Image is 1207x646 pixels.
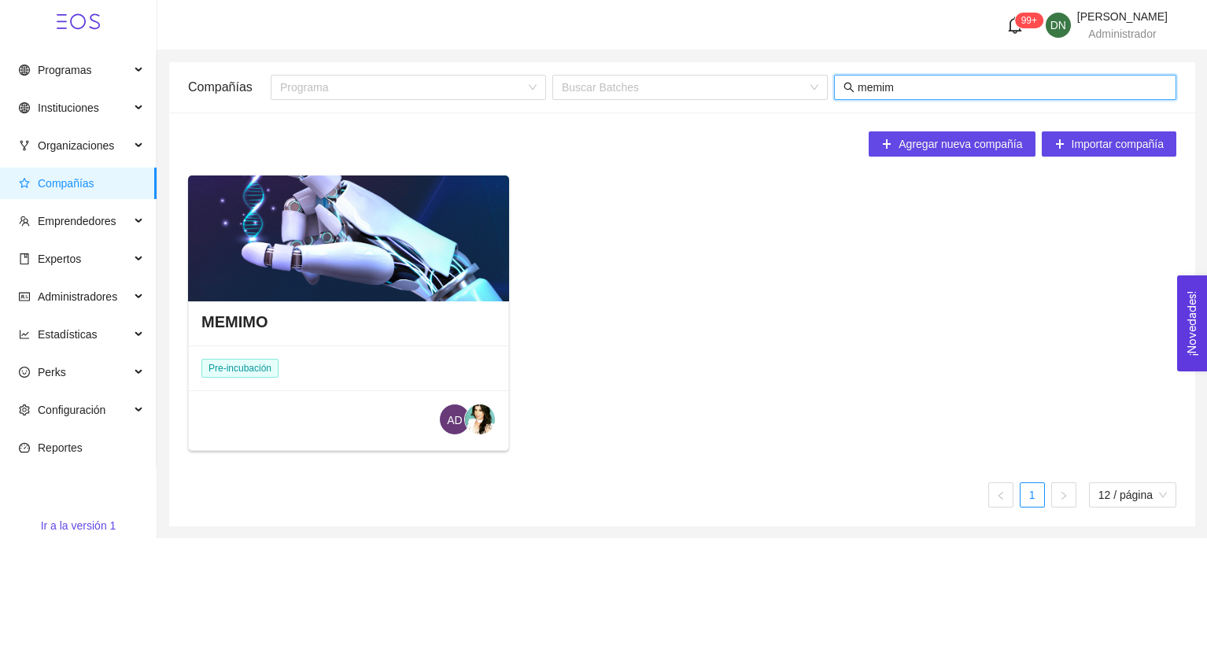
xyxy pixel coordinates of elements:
span: Instituciones [38,102,99,114]
span: Organizaciones [38,139,114,152]
a: 1 [1021,483,1044,507]
span: book [19,253,30,264]
span: 12 / página [1098,483,1167,507]
span: team [19,216,30,227]
li: Página anterior [988,482,1013,508]
button: Open Feedback Widget [1177,275,1207,371]
span: Administradores [38,290,117,303]
button: plusAgregar nueva compañía [869,131,1035,157]
span: Perks [38,366,66,378]
span: Agregar nueva compañía [899,135,1022,153]
span: Administrador [1088,28,1156,40]
span: Configuración [38,404,105,416]
span: idcard [19,291,30,302]
span: line-chart [19,329,30,340]
li: 1 [1020,482,1045,508]
span: global [19,65,30,76]
button: Ir a la versión 1 [40,513,117,538]
span: Estadísticas [38,328,97,341]
span: Reportes [38,441,83,454]
span: plus [1054,138,1065,151]
span: search [843,82,854,93]
span: dashboard [19,442,30,453]
span: Emprendedores [38,215,116,227]
span: Importar compañía [1072,135,1165,153]
sup: 521 [1015,13,1043,28]
span: Compañías [38,177,94,190]
span: [PERSON_NAME] [1077,10,1168,23]
div: tamaño de página [1089,482,1176,508]
span: plus [881,138,892,151]
span: fork [19,140,30,151]
img: 1731682795038-EEE7E56A-5C0C-4F3A-A9E7-FB8F04D6ABB8.jpeg [465,404,495,434]
button: right [1051,482,1076,508]
input: Buscar [858,79,1167,96]
span: Ir a la versión 1 [41,517,116,534]
button: left [988,482,1013,508]
span: DN [1050,13,1066,38]
span: star [19,178,30,189]
div: Compañías [188,65,271,109]
span: AD [447,404,462,436]
span: bell [1006,17,1024,34]
span: setting [19,404,30,415]
li: Página siguiente [1051,482,1076,508]
span: Expertos [38,253,81,265]
span: left [996,491,1006,500]
h4: MEMIMO [201,311,268,333]
span: Pre-incubación [201,359,279,378]
span: smile [19,367,30,378]
button: plusImportar compañía [1042,131,1177,157]
span: global [19,102,30,113]
span: Programas [38,64,91,76]
span: right [1059,491,1069,500]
